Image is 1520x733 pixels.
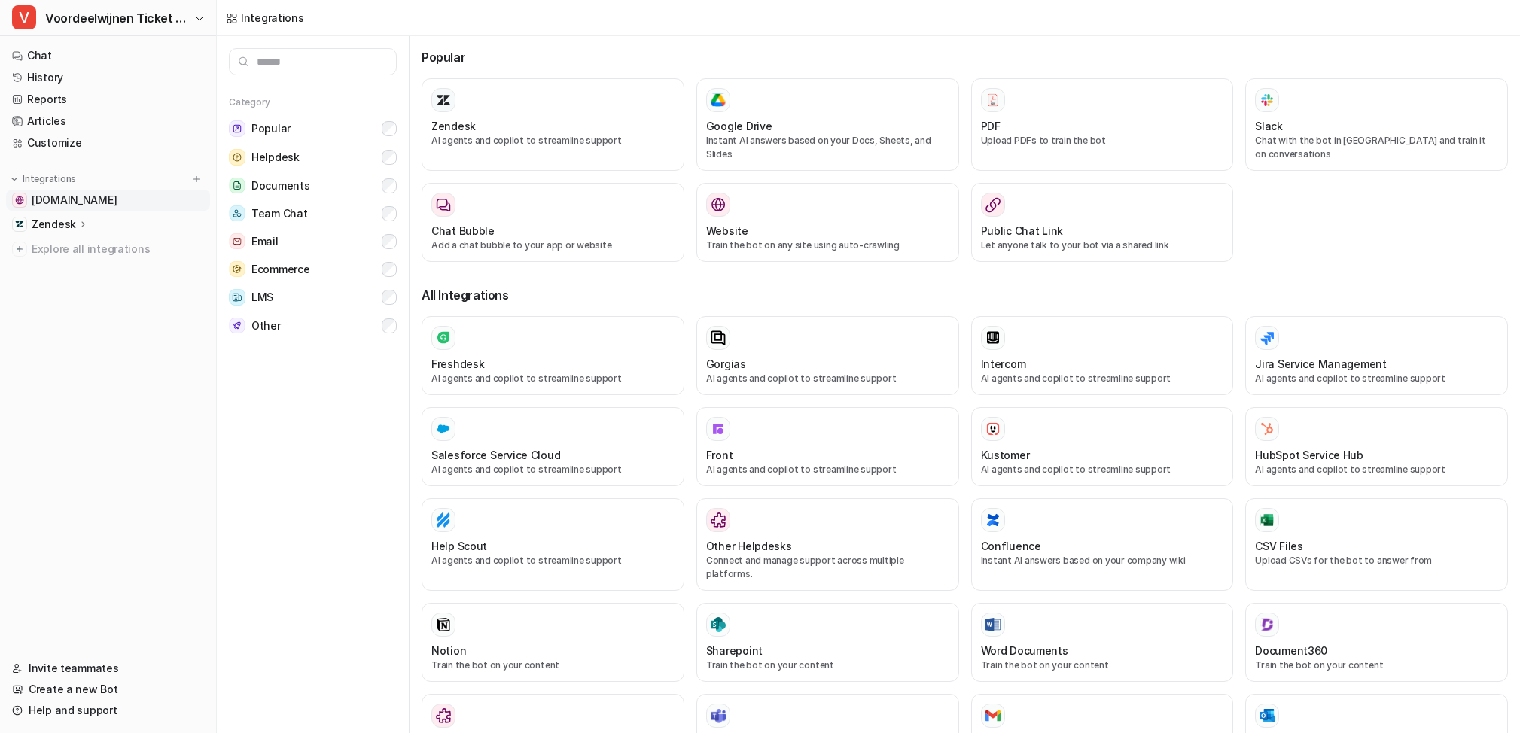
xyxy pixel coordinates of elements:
[981,463,1224,476] p: AI agents and copilot to streamline support
[1255,463,1498,476] p: AI agents and copilot to streamline support
[985,421,1001,436] img: Kustomer
[971,603,1234,682] button: Word DocumentsWord DocumentsTrain the bot on your content
[436,512,451,528] img: Help Scout
[431,239,675,252] p: Add a chat bubble to your app or website
[706,554,949,581] p: Connect and manage support across multiple platforms.
[711,708,726,723] img: Microsoft Teams
[6,190,210,211] a: www.voordeelwijnen.nl[DOMAIN_NAME]
[706,538,792,554] h3: Other Helpdesks
[431,658,675,672] p: Train the bot on your content
[15,196,24,205] img: www.voordeelwijnen.nl
[985,618,1001,632] img: Word Documents
[1255,538,1302,554] h3: CSV Files
[1255,643,1327,658] h3: Document360
[6,67,210,88] a: History
[971,78,1234,171] button: PDFPDFUpload PDFs to train the bot
[696,78,959,171] button: Google DriveGoogle DriveInstant AI answers based on your Docs, Sheets, and Slides
[251,150,300,165] span: Helpdesk
[706,356,746,372] h3: Gorgias
[696,316,959,395] button: GorgiasAI agents and copilot to streamline support
[431,643,466,658] h3: Notion
[229,149,245,166] img: Helpdesk
[981,554,1224,567] p: Instant AI answers based on your company wiki
[971,183,1234,262] button: Public Chat LinkLet anyone talk to your bot via a shared link
[981,658,1224,672] p: Train the bot on your content
[45,8,190,29] span: Voordeelwijnen Ticket bot
[431,554,675,567] p: AI agents and copilot to streamline support
[229,318,245,333] img: Other
[229,255,397,283] button: EcommerceEcommerce
[23,173,76,185] p: Integrations
[436,617,451,632] img: Notion
[985,710,1001,722] img: Gmail
[431,134,675,148] p: AI agents and copilot to streamline support
[1260,91,1275,108] img: Slack
[981,372,1224,385] p: AI agents and copilot to streamline support
[981,134,1224,148] p: Upload PDFs to train the bot
[971,316,1234,395] button: IntercomAI agents and copilot to streamline support
[229,261,245,277] img: Ecommerce
[436,421,451,436] img: Salesforce Service Cloud
[706,134,949,161] p: Instant AI answers based on your Docs, Sheets, and Slides
[251,234,279,249] span: Email
[711,93,726,107] img: Google Drive
[431,538,487,554] h3: Help Scout
[431,118,476,134] h3: Zendesk
[229,172,397,199] button: DocumentsDocuments
[251,290,273,305] span: LMS
[981,223,1064,239] h3: Public Chat Link
[981,643,1068,658] h3: Word Documents
[6,679,210,700] a: Create a new Bot
[1260,617,1275,632] img: Document360
[229,96,397,108] h5: Category
[251,206,307,221] span: Team Chat
[706,658,949,672] p: Train the bot on your content
[985,512,1001,528] img: Confluence
[6,658,210,679] a: Invite teammates
[12,242,27,257] img: explore all integrations
[251,262,309,277] span: Ecommerce
[6,45,210,66] a: Chat
[696,498,959,591] button: Other HelpdesksOther HelpdesksConnect and manage support across multiple platforms.
[971,407,1234,486] button: KustomerKustomerAI agents and copilot to streamline support
[1255,554,1498,567] p: Upload CSVs for the bot to answer from
[422,183,684,262] button: Chat BubbleAdd a chat bubble to your app or website
[422,498,684,591] button: Help ScoutHelp ScoutAI agents and copilot to streamline support
[431,223,495,239] h3: Chat Bubble
[6,132,210,154] a: Customize
[229,283,397,312] button: LMSLMS
[431,463,675,476] p: AI agents and copilot to streamline support
[981,118,1001,134] h3: PDF
[696,603,959,682] button: SharepointSharepointTrain the bot on your content
[1255,134,1498,161] p: Chat with the bot in [GEOGRAPHIC_DATA] and train it on conversations
[711,512,726,528] img: Other Helpdesks
[251,318,281,333] span: Other
[32,217,76,232] p: Zendesk
[6,239,210,260] a: Explore all integrations
[422,78,684,171] button: ZendeskAI agents and copilot to streamline support
[191,174,202,184] img: menu_add.svg
[1245,603,1508,682] button: Document360Document360Train the bot on your content
[12,5,36,29] span: V
[422,603,684,682] button: NotionNotionTrain the bot on your content
[1260,421,1275,436] img: HubSpot Service Hub
[241,10,304,26] div: Integrations
[15,220,24,229] img: Zendesk
[6,172,81,187] button: Integrations
[1255,118,1283,134] h3: Slack
[229,199,397,227] button: Team ChatTeam Chat
[1245,407,1508,486] button: HubSpot Service HubHubSpot Service HubAI agents and copilot to streamline support
[229,289,245,306] img: LMS
[422,286,1508,304] h3: All Integrations
[251,178,309,193] span: Documents
[696,183,959,262] button: WebsiteWebsiteTrain the bot on any site using auto-crawling
[6,111,210,132] a: Articles
[981,447,1030,463] h3: Kustomer
[711,421,726,436] img: Front
[229,205,245,221] img: Team Chat
[706,643,763,658] h3: Sharepoint
[431,356,484,372] h3: Freshdesk
[706,118,772,134] h3: Google Drive
[431,372,675,385] p: AI agents and copilot to streamline support
[706,463,949,476] p: AI agents and copilot to streamline support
